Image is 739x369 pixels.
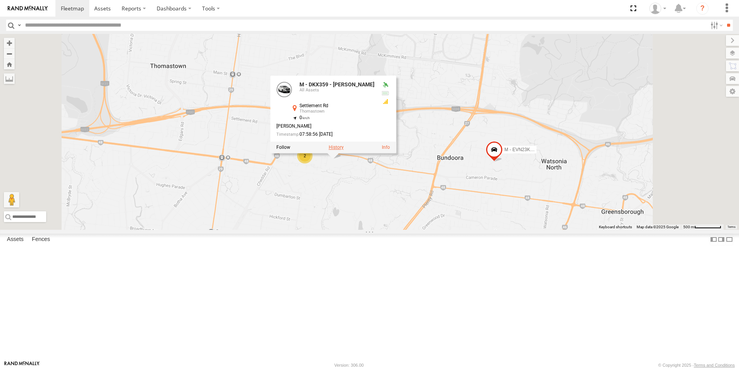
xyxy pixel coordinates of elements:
[647,3,669,14] div: Tye Clark
[297,148,313,163] div: 2
[276,124,375,129] div: [PERSON_NAME]
[658,363,735,367] div: © Copyright 2025 -
[299,104,375,109] div: Settlement Rd
[334,363,364,367] div: Version: 306.00
[726,86,739,97] label: Map Settings
[4,73,15,84] label: Measure
[3,234,27,245] label: Assets
[276,82,292,98] a: View Asset Details
[727,226,736,229] a: Terms (opens in new tab)
[381,90,390,96] div: No voltage information received from this device.
[717,234,725,245] label: Dock Summary Table to the Right
[696,2,709,15] i: ?
[707,20,724,31] label: Search Filter Options
[381,82,390,88] div: Valid GPS Fix
[299,110,375,114] div: Thomastown
[8,6,48,11] img: rand-logo.svg
[299,82,375,88] a: M - DKX359 - [PERSON_NAME]
[683,225,694,229] span: 500 m
[276,132,375,137] div: Date/time of location update
[637,225,679,229] span: Map data ©2025 Google
[299,115,310,121] span: 0
[329,145,344,150] label: View Asset History
[504,147,572,152] span: M - EVN23K - [PERSON_NAME]
[4,361,40,369] a: Visit our Website
[276,145,290,150] label: Realtime tracking of Asset
[382,145,390,150] a: View Asset Details
[4,38,15,48] button: Zoom in
[726,234,733,245] label: Hide Summary Table
[4,192,19,207] button: Drag Pegman onto the map to open Street View
[694,363,735,367] a: Terms and Conditions
[28,234,54,245] label: Fences
[4,48,15,59] button: Zoom out
[16,20,22,31] label: Search Query
[299,88,375,93] div: All Assets
[599,224,632,230] button: Keyboard shortcuts
[681,224,724,230] button: Map Scale: 500 m per 66 pixels
[381,99,390,105] div: GSM Signal = 3
[710,234,717,245] label: Dock Summary Table to the Left
[4,59,15,69] button: Zoom Home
